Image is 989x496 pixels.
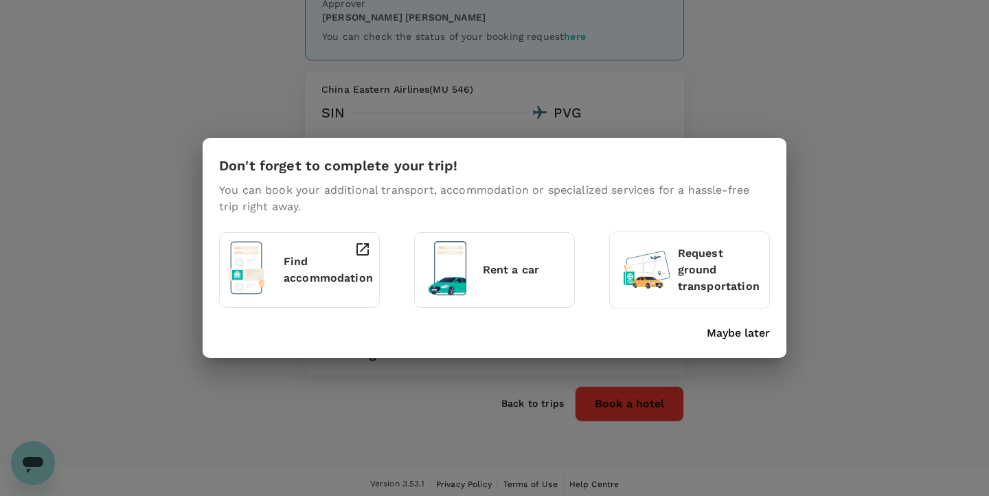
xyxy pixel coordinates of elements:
button: Maybe later [707,325,770,341]
p: Rent a car [483,262,566,278]
h6: Don't forget to complete your trip! [219,155,457,177]
p: Request ground transportation [678,245,761,295]
p: Find accommodation [284,253,373,286]
p: You can book your additional transport, accommodation or specialized services for a hassle-free t... [219,182,770,215]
